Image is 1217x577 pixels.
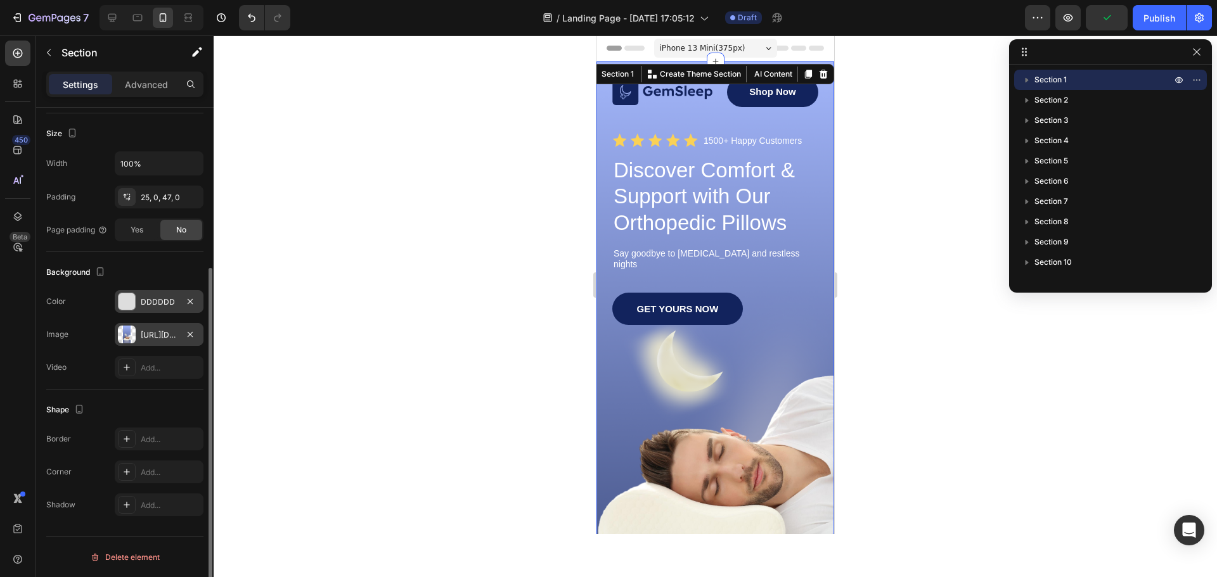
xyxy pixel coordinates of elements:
[562,11,695,25] span: Landing Page - [DATE] 17:05:12
[46,433,71,445] div: Border
[557,11,560,25] span: /
[141,500,200,511] div: Add...
[738,12,757,23] span: Draft
[1034,215,1069,228] span: Section 8
[10,232,30,242] div: Beta
[141,296,177,308] div: DDDDDD
[46,158,67,169] div: Width
[46,329,68,340] div: Image
[83,10,89,25] p: 7
[1034,276,1070,289] span: Section 11
[115,152,203,175] input: Auto
[46,191,75,203] div: Padding
[1034,134,1069,147] span: Section 4
[46,296,66,307] div: Color
[141,362,200,374] div: Add...
[46,499,75,510] div: Shadow
[141,192,200,203] div: 25, 0, 47, 0
[141,434,200,445] div: Add...
[141,329,177,341] div: [URL][DOMAIN_NAME]
[1034,256,1072,269] span: Section 10
[5,5,94,30] button: 7
[596,35,834,534] iframe: Design area
[46,402,87,419] div: Shape
[125,78,168,91] p: Advanced
[239,5,290,30] div: Undo/Redo
[63,78,98,91] p: Settings
[1034,195,1068,208] span: Section 7
[1034,114,1069,127] span: Section 3
[90,550,160,565] div: Delete element
[141,467,200,478] div: Add...
[1034,175,1069,187] span: Section 6
[1143,11,1175,25] div: Publish
[12,135,30,145] div: 450
[1034,73,1067,86] span: Section 1
[1034,155,1068,167] span: Section 5
[1133,5,1186,30] button: Publish
[1034,236,1069,248] span: Section 9
[61,45,165,60] p: Section
[46,362,67,373] div: Video
[46,466,72,478] div: Corner
[176,224,186,236] span: No
[46,125,80,143] div: Size
[46,224,108,236] div: Page padding
[46,264,108,281] div: Background
[131,224,143,236] span: Yes
[46,547,203,567] button: Delete element
[1034,94,1068,106] span: Section 2
[1174,515,1204,545] div: Open Intercom Messenger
